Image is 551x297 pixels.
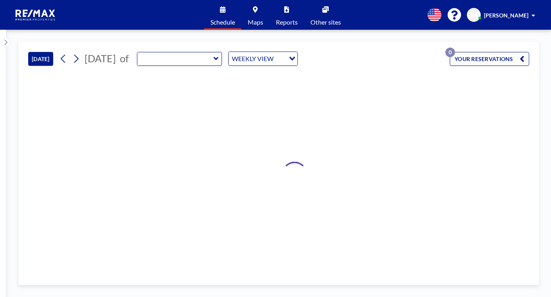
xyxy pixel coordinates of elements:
span: [PERSON_NAME] [484,12,528,19]
span: Schedule [210,19,235,25]
input: Search for option [276,54,284,64]
div: Search for option [229,52,297,65]
span: WEEKLY VIEW [230,54,275,64]
span: Other sites [310,19,341,25]
p: 0 [445,48,455,57]
span: Maps [248,19,263,25]
span: SH [470,11,478,19]
button: YOUR RESERVATIONS0 [450,52,529,66]
span: [DATE] [85,52,116,64]
span: Reports [276,19,298,25]
button: [DATE] [28,52,53,66]
span: of [120,52,129,65]
img: organization-logo [13,7,59,23]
